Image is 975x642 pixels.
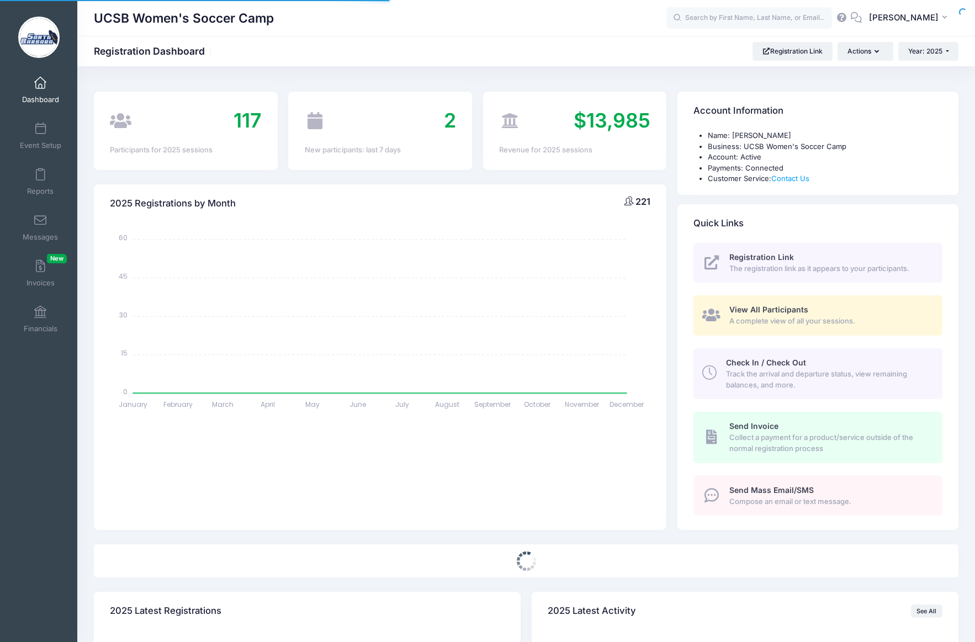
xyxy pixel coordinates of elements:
[14,254,67,293] a: InvoicesNew
[18,17,60,58] img: UCSB Women's Soccer Camp
[349,400,366,409] tspan: June
[548,596,636,627] h4: 2025 Latest Activity
[708,141,942,152] li: Business: UCSB Women's Soccer Camp
[47,254,67,263] span: New
[708,152,942,163] li: Account: Active
[693,243,942,283] a: Registration Link The registration link as it appears to your participants.
[898,42,958,61] button: Year: 2025
[110,188,236,219] h4: 2025 Registrations by Month
[163,400,193,409] tspan: February
[23,232,58,242] span: Messages
[14,300,67,338] a: Financials
[729,432,930,454] span: Collect a payment for a product/service outside of the normal registration process
[911,604,942,618] a: See All
[234,108,262,132] span: 117
[693,95,783,127] h4: Account Information
[610,400,645,409] tspan: December
[110,145,261,156] div: Participants for 2025 sessions
[119,400,147,409] tspan: January
[693,412,942,463] a: Send Invoice Collect a payment for a product/service outside of the normal registration process
[20,141,61,150] span: Event Setup
[708,163,942,174] li: Payments: Connected
[27,187,54,196] span: Reports
[305,145,456,156] div: New participants: last 7 days
[524,400,551,409] tspan: October
[110,596,221,627] h4: 2025 Latest Registrations
[708,173,942,184] li: Customer Service:
[869,12,939,24] span: [PERSON_NAME]
[771,174,809,183] a: Contact Us
[729,252,794,262] span: Registration Link
[261,400,275,409] tspan: April
[574,108,650,132] span: $13,985
[121,348,128,358] tspan: 15
[444,108,456,132] span: 2
[499,145,650,156] div: Revenue for 2025 sessions
[729,263,930,274] span: The registration link as it appears to your participants.
[14,71,67,109] a: Dashboard
[729,496,930,507] span: Compose an email or text message.
[635,196,650,207] span: 221
[14,162,67,201] a: Reports
[213,400,234,409] tspan: March
[753,42,833,61] a: Registration Link
[22,95,59,104] span: Dashboard
[666,7,832,29] input: Search by First Name, Last Name, or Email...
[693,295,942,336] a: View All Participants A complete view of all your sessions.
[729,305,808,314] span: View All Participants
[729,421,778,431] span: Send Invoice
[123,386,128,396] tspan: 0
[94,6,274,31] h1: UCSB Women's Soccer Camp
[693,475,942,516] a: Send Mass Email/SMS Compose an email or text message.
[862,6,958,31] button: [PERSON_NAME]
[436,400,460,409] tspan: August
[908,47,942,55] span: Year: 2025
[396,400,410,409] tspan: July
[94,45,214,57] h1: Registration Dashboard
[119,310,128,319] tspan: 30
[565,400,600,409] tspan: November
[119,272,128,281] tspan: 45
[708,130,942,141] li: Name: [PERSON_NAME]
[14,208,67,247] a: Messages
[726,358,806,367] span: Check In / Check Out
[693,348,942,399] a: Check In / Check Out Track the arrival and departure status, view remaining balances, and more.
[27,278,55,288] span: Invoices
[729,316,930,327] span: A complete view of all your sessions.
[693,208,744,239] h4: Quick Links
[726,369,930,390] span: Track the arrival and departure status, view remaining balances, and more.
[474,400,511,409] tspan: September
[14,116,67,155] a: Event Setup
[838,42,893,61] button: Actions
[306,400,320,409] tspan: May
[729,485,814,495] span: Send Mass Email/SMS
[119,233,128,242] tspan: 60
[24,324,57,333] span: Financials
